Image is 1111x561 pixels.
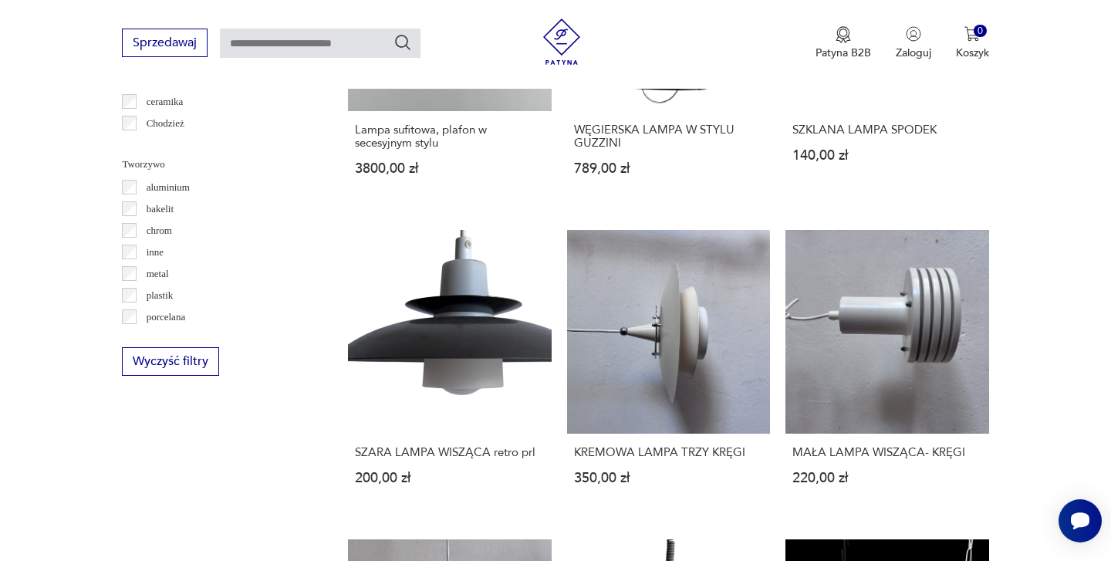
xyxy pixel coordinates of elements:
p: chrom [147,222,172,239]
p: Ćmielów [147,137,184,154]
img: Patyna - sklep z meblami i dekoracjami vintage [539,19,585,65]
p: aluminium [147,179,190,196]
iframe: Smartsupp widget button [1059,499,1102,542]
p: bakelit [147,201,174,218]
p: plastik [147,287,174,304]
p: 3800,00 zł [355,162,544,175]
img: Ikonka użytkownika [906,26,921,42]
p: inne [147,244,164,261]
p: Tworzywo [122,156,311,173]
p: Zaloguj [896,46,931,60]
button: Patyna B2B [816,26,871,60]
h3: SZARA LAMPA WISZĄCA retro prl [355,446,544,459]
a: Sprzedawaj [122,39,208,49]
div: 0 [974,25,987,38]
p: Koszyk [956,46,989,60]
p: 140,00 zł [792,149,981,162]
a: SZARA LAMPA WISZĄCA retro prlSZARA LAMPA WISZĄCA retro prl200,00 zł [348,230,551,514]
p: Patyna B2B [816,46,871,60]
button: Wyczyść filtry [122,347,219,376]
img: Ikona koszyka [964,26,980,42]
p: Chodzież [147,115,184,132]
h3: WĘGIERSKA LAMPA W STYLU GUZZINI [574,123,763,150]
button: Sprzedawaj [122,29,208,57]
button: Zaloguj [896,26,931,60]
button: 0Koszyk [956,26,989,60]
p: 220,00 zł [792,471,981,485]
h3: SZKLANA LAMPA SPODEK [792,123,981,137]
p: metal [147,265,169,282]
a: KREMOWA LAMPA TRZY KRĘGIKREMOWA LAMPA TRZY KRĘGI350,00 zł [567,230,770,514]
p: ceramika [147,93,184,110]
p: 789,00 zł [574,162,763,175]
p: 200,00 zł [355,471,544,485]
img: Ikona medalu [836,26,851,43]
h3: MAŁA LAMPA WISZĄCA- KRĘGI [792,446,981,459]
p: porcelit [147,330,177,347]
button: Szukaj [393,33,412,52]
p: porcelana [147,309,186,326]
h3: Lampa sufitowa, plafon w secesyjnym stylu [355,123,544,150]
a: Ikona medaluPatyna B2B [816,26,871,60]
h3: KREMOWA LAMPA TRZY KRĘGI [574,446,763,459]
p: 350,00 zł [574,471,763,485]
a: MAŁA LAMPA WISZĄCA- KRĘGIMAŁA LAMPA WISZĄCA- KRĘGI220,00 zł [785,230,988,514]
